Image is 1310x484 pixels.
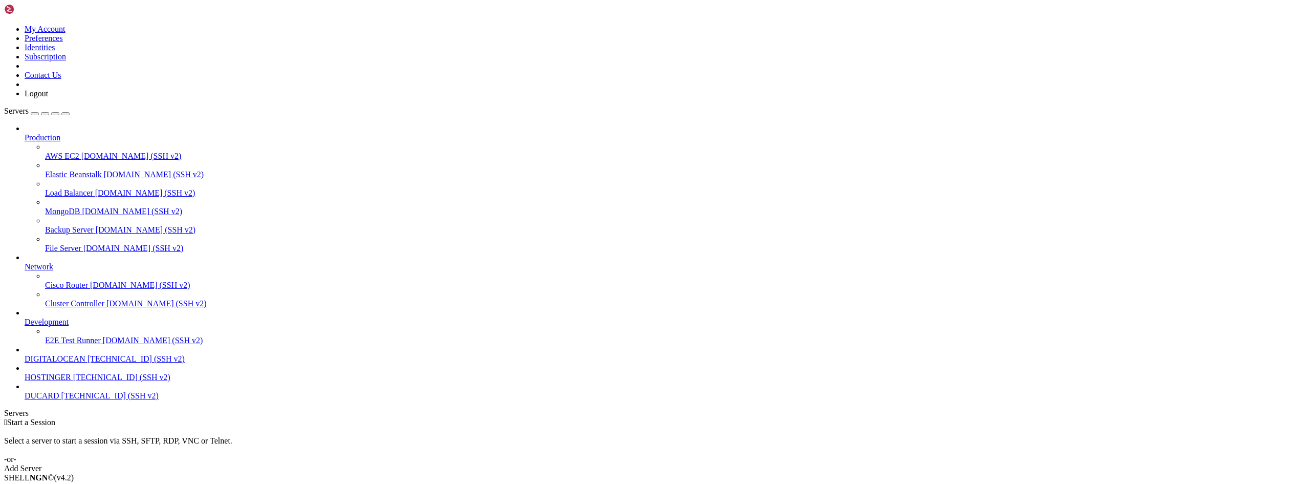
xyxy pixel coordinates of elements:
li: Load Balancer [DOMAIN_NAME] (SSH v2) [45,179,1306,198]
a: Load Balancer [DOMAIN_NAME] (SSH v2) [45,188,1306,198]
span: Backup Server [45,225,94,234]
li: Elastic Beanstalk [DOMAIN_NAME] (SSH v2) [45,161,1306,179]
span: [DOMAIN_NAME] (SSH v2) [82,207,182,216]
span: HOSTINGER [25,373,71,382]
a: Subscription [25,52,66,61]
span: [TECHNICAL_ID] (SSH v2) [73,373,170,382]
span: SHELL © [4,473,74,482]
a: Servers [4,107,70,115]
a: Logout [25,89,48,98]
li: HOSTINGER [TECHNICAL_ID] (SSH v2) [25,364,1306,382]
li: Cisco Router [DOMAIN_NAME] (SSH v2) [45,271,1306,290]
a: Preferences [25,34,63,43]
span: Development [25,318,69,326]
span: Network [25,262,53,271]
li: Network [25,253,1306,308]
span: [DOMAIN_NAME] (SSH v2) [83,244,184,252]
li: Development [25,308,1306,345]
a: Contact Us [25,71,61,79]
a: MongoDB [DOMAIN_NAME] (SSH v2) [45,207,1306,216]
li: Production [25,124,1306,253]
span: DUCARD [25,391,59,400]
span: E2E Test Runner [45,336,101,345]
a: Development [25,318,1306,327]
span: Start a Session [7,418,55,427]
span:  [4,418,7,427]
span: [DOMAIN_NAME] (SSH v2) [104,170,204,179]
a: HOSTINGER [TECHNICAL_ID] (SSH v2) [25,373,1306,382]
li: AWS EC2 [DOMAIN_NAME] (SSH v2) [45,142,1306,161]
span: MongoDB [45,207,80,216]
span: [DOMAIN_NAME] (SSH v2) [96,225,196,234]
span: [TECHNICAL_ID] (SSH v2) [88,354,185,363]
b: NGN [30,473,48,482]
a: File Server [DOMAIN_NAME] (SSH v2) [45,244,1306,253]
span: Servers [4,107,29,115]
span: [DOMAIN_NAME] (SSH v2) [81,152,182,160]
span: [DOMAIN_NAME] (SSH v2) [95,188,195,197]
a: E2E Test Runner [DOMAIN_NAME] (SSH v2) [45,336,1306,345]
a: AWS EC2 [DOMAIN_NAME] (SSH v2) [45,152,1306,161]
li: File Server [DOMAIN_NAME] (SSH v2) [45,235,1306,253]
span: File Server [45,244,81,252]
a: DIGITALOCEAN [TECHNICAL_ID] (SSH v2) [25,354,1306,364]
span: 4.2.0 [54,473,74,482]
span: Cluster Controller [45,299,104,308]
a: Elastic Beanstalk [DOMAIN_NAME] (SSH v2) [45,170,1306,179]
span: Production [25,133,60,142]
a: Network [25,262,1306,271]
li: DIGITALOCEAN [TECHNICAL_ID] (SSH v2) [25,345,1306,364]
li: MongoDB [DOMAIN_NAME] (SSH v2) [45,198,1306,216]
span: Load Balancer [45,188,93,197]
a: My Account [25,25,65,33]
li: Backup Server [DOMAIN_NAME] (SSH v2) [45,216,1306,235]
a: Cisco Router [DOMAIN_NAME] (SSH v2) [45,281,1306,290]
img: Shellngn [4,4,63,14]
a: DUCARD [TECHNICAL_ID] (SSH v2) [25,391,1306,401]
li: DUCARD [TECHNICAL_ID] (SSH v2) [25,382,1306,401]
span: [TECHNICAL_ID] (SSH v2) [61,391,159,400]
div: Add Server [4,464,1306,473]
span: Cisco Router [45,281,88,289]
div: Select a server to start a session via SSH, SFTP, RDP, VNC or Telnet. -or- [4,427,1306,464]
span: [DOMAIN_NAME] (SSH v2) [90,281,190,289]
a: Identities [25,43,55,52]
li: E2E Test Runner [DOMAIN_NAME] (SSH v2) [45,327,1306,345]
span: DIGITALOCEAN [25,354,85,363]
a: Backup Server [DOMAIN_NAME] (SSH v2) [45,225,1306,235]
li: Cluster Controller [DOMAIN_NAME] (SSH v2) [45,290,1306,308]
a: Production [25,133,1306,142]
span: [DOMAIN_NAME] (SSH v2) [106,299,207,308]
a: Cluster Controller [DOMAIN_NAME] (SSH v2) [45,299,1306,308]
div: Servers [4,409,1306,418]
span: Elastic Beanstalk [45,170,102,179]
span: AWS EC2 [45,152,79,160]
span: [DOMAIN_NAME] (SSH v2) [103,336,203,345]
